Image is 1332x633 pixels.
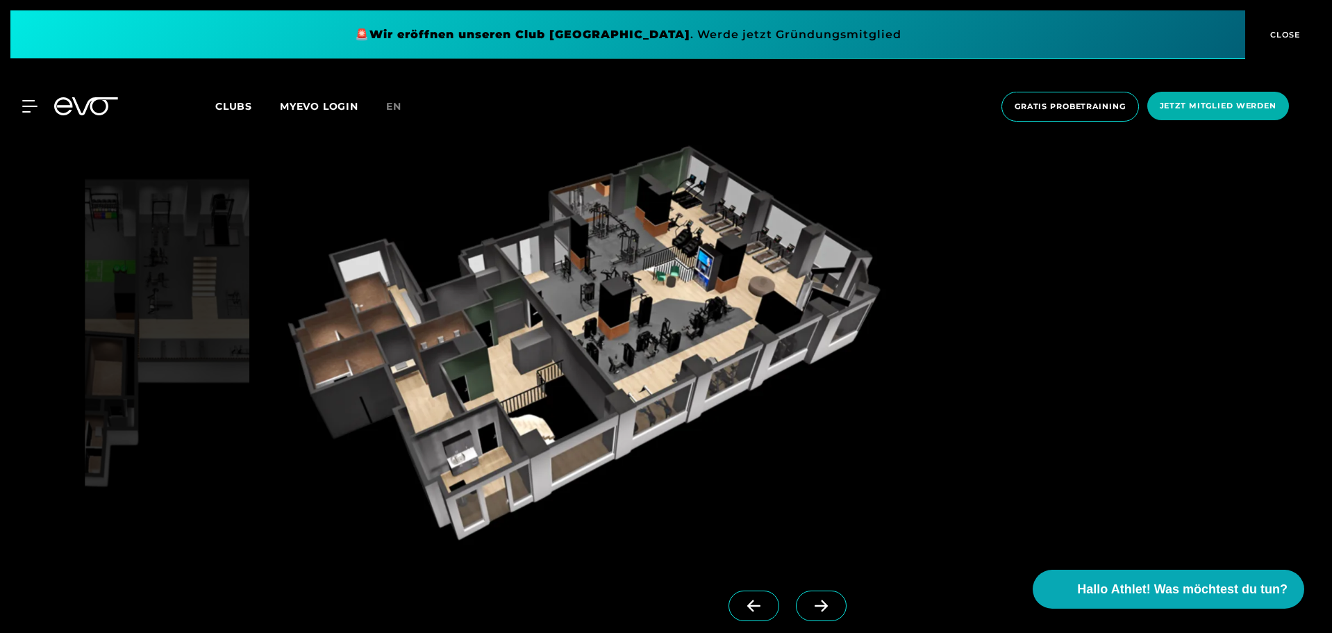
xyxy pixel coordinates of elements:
a: Clubs [215,99,280,113]
span: Clubs [215,100,252,113]
img: evofitness [85,129,249,557]
img: evofitness [255,129,913,557]
a: en [386,99,418,115]
span: Jetzt Mitglied werden [1160,100,1276,112]
a: Jetzt Mitglied werden [1143,92,1293,122]
span: en [386,100,401,113]
button: CLOSE [1245,10,1322,59]
span: Hallo Athlet! Was möchtest du tun? [1077,580,1288,599]
span: Gratis Probetraining [1015,101,1126,113]
a: Gratis Probetraining [997,92,1143,122]
button: Hallo Athlet! Was möchtest du tun? [1033,570,1304,609]
a: MYEVO LOGIN [280,100,358,113]
span: CLOSE [1267,28,1301,41]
